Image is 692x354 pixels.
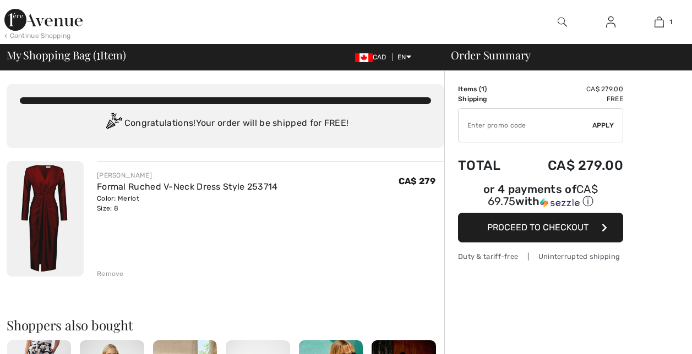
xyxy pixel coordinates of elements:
img: Canadian Dollar [355,53,373,62]
span: Proceed to Checkout [487,222,589,233]
input: Promo code [459,109,592,142]
span: Apply [592,120,614,130]
td: Shipping [458,94,517,104]
img: My Bag [655,15,664,29]
div: Color: Merlot Size: 8 [97,193,278,213]
div: [PERSON_NAME] [97,170,278,180]
img: Sezzle [540,198,580,208]
button: Proceed to Checkout [458,213,623,242]
span: 1 [96,47,100,61]
img: Formal Ruched V-Neck Dress Style 253714 [7,161,84,276]
td: CA$ 279.00 [517,84,623,94]
a: Formal Ruched V-Neck Dress Style 253714 [97,181,278,192]
img: 1ère Avenue [4,9,83,31]
div: Remove [97,269,124,279]
h2: Shoppers also bought [7,318,444,331]
img: Congratulation2.svg [102,113,124,135]
div: Congratulations! Your order will be shipped for FREE! [20,113,431,135]
span: CA$ 69.75 [488,182,598,208]
div: or 4 payments of with [458,184,623,209]
div: or 4 payments ofCA$ 69.75withSezzle Click to learn more about Sezzle [458,184,623,213]
a: Sign In [597,15,624,29]
span: 1 [481,85,484,93]
span: EN [397,53,411,61]
span: My Shopping Bag ( Item) [7,49,126,60]
div: Duty & tariff-free | Uninterrupted shipping [458,251,623,262]
div: < Continue Shopping [4,31,71,41]
td: Items ( ) [458,84,517,94]
img: search the website [558,15,567,29]
a: 1 [635,15,683,29]
span: CAD [355,53,391,61]
td: Free [517,94,623,104]
span: 1 [669,17,672,27]
div: Order Summary [438,49,685,60]
td: Total [458,147,517,184]
td: CA$ 279.00 [517,147,623,184]
img: My Info [606,15,615,29]
span: CA$ 279 [399,176,435,186]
